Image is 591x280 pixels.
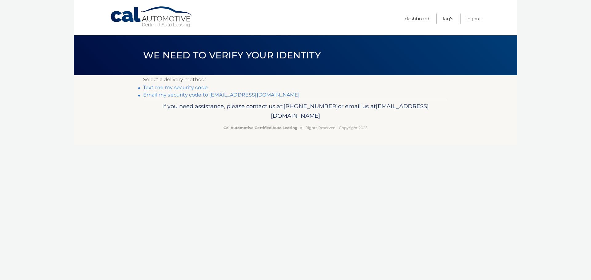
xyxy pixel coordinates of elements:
a: Text me my security code [143,85,208,90]
a: FAQ's [443,14,453,24]
a: Logout [466,14,481,24]
p: If you need assistance, please contact us at: or email us at [147,101,444,121]
p: - All Rights Reserved - Copyright 2025 [147,124,444,131]
a: Cal Automotive [110,6,193,28]
span: [PHONE_NUMBER] [283,103,338,110]
strong: Cal Automotive Certified Auto Leasing [223,125,297,130]
span: We need to verify your identity [143,49,321,61]
p: Select a delivery method: [143,75,448,84]
a: Email my security code to [EMAIL_ADDRESS][DOMAIN_NAME] [143,92,300,98]
a: Dashboard [405,14,429,24]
